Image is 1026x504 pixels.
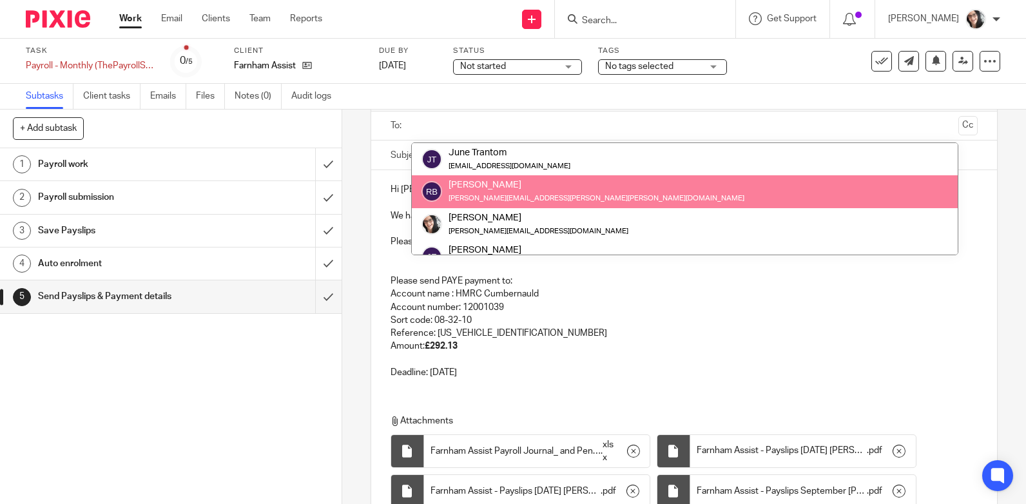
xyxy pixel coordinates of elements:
p: Reference: [US_VEHICLE_IDENTIFICATION_NUMBER] [391,327,978,340]
small: /5 [186,58,193,65]
h1: Auto enrolment [38,254,214,273]
h1: Payroll work [38,155,214,174]
div: Payroll - Monthly (ThePayrollSite) [26,59,155,72]
label: Tags [598,46,727,56]
div: . [424,435,650,468]
label: Task [26,46,155,56]
span: xlsx [603,438,617,465]
a: Files [196,84,225,109]
span: Farnham Assist - Payslips September [PERSON_NAME] [697,485,867,498]
div: 3 [13,222,31,240]
img: me%20(1).jpg [965,9,986,30]
a: Client tasks [83,84,140,109]
span: Farnham Assist - Payslips [DATE] [PERSON_NAME] [697,444,867,457]
span: Get Support [767,14,817,23]
p: Account number: 12001039 [391,301,978,314]
div: June Trantom [449,146,570,159]
button: + Add subtask [13,117,84,139]
small: [PERSON_NAME][EMAIL_ADDRESS][PERSON_NAME][PERSON_NAME][DOMAIN_NAME] [449,195,744,202]
a: Audit logs [291,84,341,109]
h1: Payroll submission [38,188,214,207]
p: Attachments [391,414,964,427]
span: Farnham Assist - Payslips [DATE] [PERSON_NAME] [431,485,601,498]
p: Please find attached the payslips, Journal and Pension details. [391,235,978,248]
a: Notes (0) [235,84,282,109]
div: 4 [13,255,31,273]
img: svg%3E [421,246,442,267]
img: me%20(1).jpg [421,214,442,235]
label: Client [234,46,363,56]
p: Please send PAYE payment to: [391,275,978,287]
a: Subtasks [26,84,73,109]
h1: Send Payslips & Payment details [38,287,214,306]
div: . [690,435,916,467]
img: Pixie [26,10,90,28]
p: Account name : HMRC Cumbernauld [391,287,978,300]
p: We have now successfully filed September `s payroll. [391,209,978,222]
label: To: [391,119,405,132]
div: 2 [13,189,31,207]
p: Farnham Assist [234,59,296,72]
button: Cc [958,116,978,135]
div: 0 [180,53,193,68]
span: [DATE] [379,61,406,70]
small: [EMAIL_ADDRESS][DOMAIN_NAME] [449,162,570,170]
span: pdf [869,444,882,457]
input: Search [581,15,697,27]
a: Work [119,12,142,25]
strong: £292.13 [425,342,458,351]
a: Emails [150,84,186,109]
p: Sort code: 08-32-10 [391,314,978,327]
span: pdf [869,485,882,498]
label: Subject: [391,149,424,162]
span: Not started [460,62,506,71]
p: [PERSON_NAME] [888,12,959,25]
label: Status [453,46,582,56]
div: 5 [13,288,31,306]
small: [PERSON_NAME][EMAIL_ADDRESS][DOMAIN_NAME] [449,228,628,235]
a: Team [249,12,271,25]
p: Hi [PERSON_NAME], [391,183,978,196]
a: Reports [290,12,322,25]
span: Farnham Assist Payroll Journal_ and Pension details [DATE] [431,445,601,458]
h1: Save Payslips [38,221,214,240]
span: pdf [603,485,616,498]
label: Due by [379,46,437,56]
span: No tags selected [605,62,673,71]
div: [PERSON_NAME] [449,211,628,224]
img: svg%3E [421,149,442,170]
div: 1 [13,155,31,173]
a: Email [161,12,182,25]
div: [PERSON_NAME] [449,179,744,191]
a: Clients [202,12,230,25]
p: Deadline: [DATE] [391,366,978,379]
div: [PERSON_NAME] [449,244,570,257]
img: svg%3E [421,181,442,202]
p: Amount: [391,340,978,353]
